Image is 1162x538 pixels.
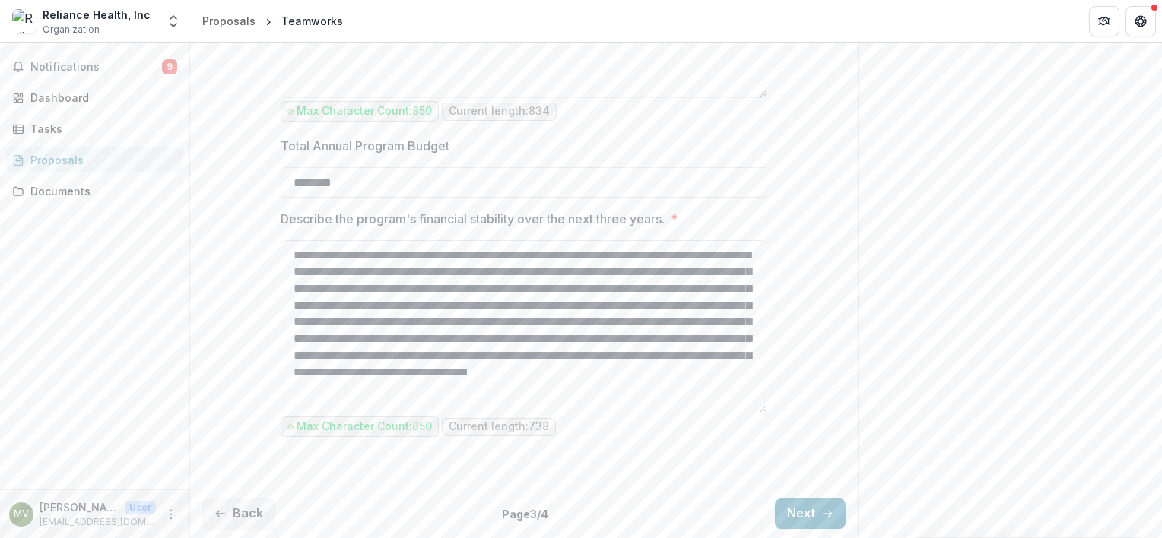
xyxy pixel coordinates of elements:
button: More [162,505,180,524]
div: Documents [30,183,171,199]
p: Page 3 / 4 [502,506,548,522]
a: Proposals [6,147,183,172]
div: Tasks [30,121,171,137]
img: Reliance Health, Inc [12,9,37,33]
span: Notifications [30,61,162,74]
p: Describe the program's financial stability over the next three years. [281,210,665,228]
p: Current length: 834 [449,105,550,118]
button: Partners [1089,6,1119,36]
button: Get Help [1125,6,1156,36]
button: Open entity switcher [163,6,184,36]
nav: breadcrumb [196,10,349,32]
div: Mike Van Vlaenderen [14,509,29,519]
span: 9 [162,59,177,74]
button: Next [775,498,846,529]
p: Max Character Count: 850 [297,105,432,118]
p: Current length: 738 [449,420,549,433]
p: [PERSON_NAME] [40,499,119,515]
a: Tasks [6,116,183,141]
div: Dashboard [30,90,171,106]
a: Documents [6,179,183,204]
div: Reliance Health, Inc [43,7,151,23]
button: Back [202,498,275,529]
a: Dashboard [6,85,183,110]
button: Notifications9 [6,55,183,79]
p: Total Annual Program Budget [281,137,449,155]
div: Proposals [30,152,171,168]
span: Organization [43,23,100,36]
div: Proposals [202,13,256,29]
div: Teamworks [281,13,343,29]
p: Max Character Count: 850 [297,420,432,433]
p: [EMAIL_ADDRESS][DOMAIN_NAME] [40,515,156,529]
p: User [125,501,156,514]
a: Proposals [196,10,262,32]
